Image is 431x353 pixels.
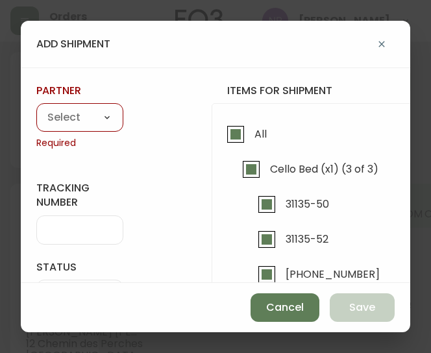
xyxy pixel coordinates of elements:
[286,197,329,211] span: 31135-50
[266,300,304,315] span: Cancel
[251,293,319,322] button: Cancel
[36,137,123,150] span: Required
[286,267,380,281] span: [PHONE_NUMBER]
[270,162,378,176] span: Cello Bed (x1) (3 of 3)
[36,37,110,51] h4: add shipment
[36,181,123,210] label: tracking number
[36,84,123,98] label: partner
[36,260,123,274] label: status
[286,232,328,246] span: 31135-52
[254,127,267,141] span: All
